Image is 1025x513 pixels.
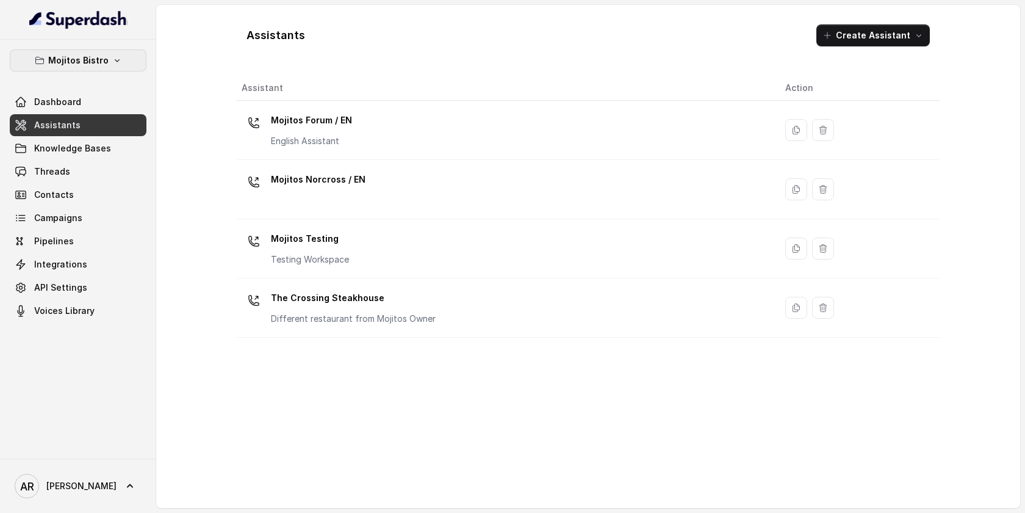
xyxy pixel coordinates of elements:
a: Assistants [10,114,146,136]
span: Voices Library [34,305,95,317]
p: Mojitos Testing [271,229,349,249]
span: Pipelines [34,235,74,247]
a: Threads [10,161,146,183]
p: Mojitos Bistro [48,53,109,68]
p: Testing Workspace [271,253,349,266]
span: Dashboard [34,96,81,108]
span: Assistants [34,119,81,131]
a: Voices Library [10,300,146,322]
a: Contacts [10,184,146,206]
a: Campaigns [10,207,146,229]
button: Create Assistant [816,24,930,46]
a: Pipelines [10,230,146,252]
button: Mojitos Bistro [10,49,146,71]
img: light.svg [29,10,128,29]
span: Knowledge Bases [34,142,111,155]
p: Mojitos Norcross / EN [271,170,365,189]
span: Campaigns [34,212,82,224]
span: Contacts [34,189,74,201]
span: API Settings [34,282,87,294]
p: The Crossing Steakhouse [271,288,436,308]
th: Action [775,76,940,101]
span: [PERSON_NAME] [46,480,117,492]
text: AR [20,480,34,493]
p: Mojitos Forum / EN [271,111,352,130]
p: Different restaurant from Mojitos Owner [271,313,436,325]
th: Assistant [237,76,775,101]
a: Dashboard [10,91,146,113]
p: English Assistant [271,135,352,147]
span: Integrations [34,258,87,271]
a: Knowledge Bases [10,137,146,159]
a: Integrations [10,253,146,275]
a: [PERSON_NAME] [10,469,146,503]
h1: Assistants [246,26,305,45]
a: API Settings [10,277,146,299]
span: Threads [34,166,70,178]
